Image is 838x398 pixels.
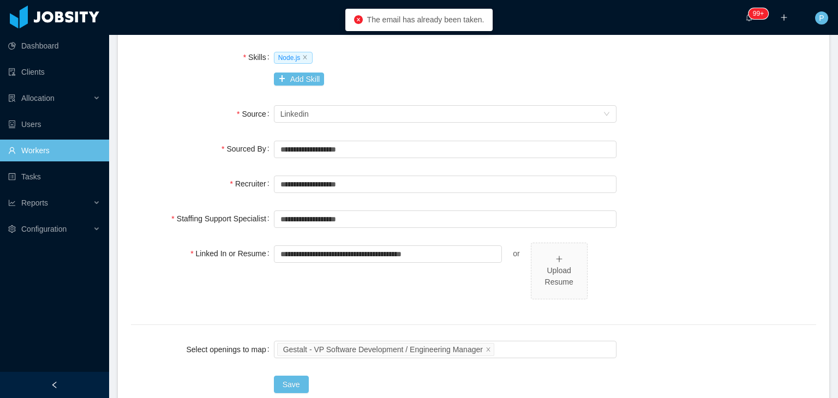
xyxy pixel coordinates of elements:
[274,376,309,393] button: Save
[8,225,16,233] i: icon: setting
[186,345,273,354] label: Select openings to map
[230,179,274,188] label: Recruiter
[280,106,309,122] div: Linkedin
[21,198,48,207] span: Reports
[274,52,313,64] span: Node.js
[367,15,484,24] span: The email has already been taken.
[222,144,274,153] label: Sourced By
[8,199,16,207] i: icon: line-chart
[536,265,583,288] div: Upload Resume
[780,14,788,21] i: icon: plus
[8,113,100,135] a: icon: robotUsers
[749,8,768,19] sup: 1729
[171,214,273,223] label: Staffing Support Specialist
[555,255,563,263] i: icon: plus
[486,346,491,353] i: icon: close
[819,11,824,25] span: P
[274,245,502,263] input: Linked In or Resume
[354,15,363,24] i: icon: close-circle
[274,73,324,86] button: icon: plusAdd Skill
[8,61,100,83] a: icon: auditClients
[502,243,530,264] div: or
[21,94,55,102] span: Allocation
[745,14,753,21] i: icon: bell
[531,243,587,299] span: icon: plusUpload Resume
[243,53,274,62] label: Skills
[496,343,502,356] input: Select openings to map
[21,225,67,233] span: Configuration
[237,110,274,118] label: Source
[8,35,100,57] a: icon: pie-chartDashboard
[190,249,274,258] label: Linked In or Resume
[283,343,483,355] div: Gestalt - VP Software Development / Engineering Manager
[8,166,100,188] a: icon: profileTasks
[8,140,100,161] a: icon: userWorkers
[302,55,308,60] i: icon: close
[277,343,494,356] li: Gestalt - VP Software Development / Engineering Manager
[8,94,16,102] i: icon: solution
